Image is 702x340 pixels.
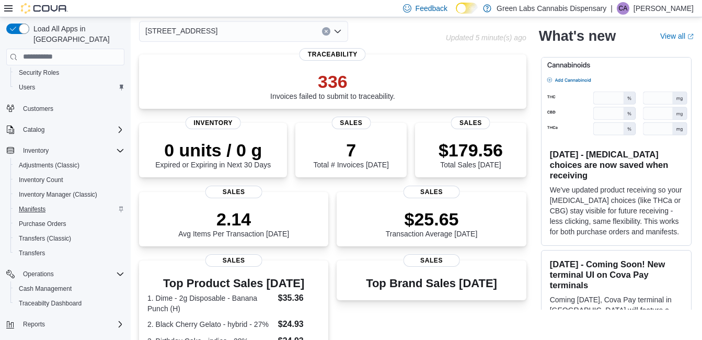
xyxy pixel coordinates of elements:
[416,3,447,14] span: Feedback
[19,103,57,115] a: Customers
[15,247,124,259] span: Transfers
[15,159,124,172] span: Adjustments (Classic)
[539,27,616,44] h2: What's new
[155,140,271,169] div: Expired or Expiring in Next 30 Days
[10,246,129,260] button: Transfers
[147,293,274,314] dt: 1. Dime - 2g Disposable - Banana Punch (H)
[15,159,84,172] a: Adjustments (Classic)
[10,281,129,296] button: Cash Management
[15,203,124,216] span: Manifests
[660,31,694,40] a: View allExternal link
[15,247,49,259] a: Transfers
[21,3,68,14] img: Cova
[23,146,49,155] span: Inventory
[15,66,63,79] a: Security Roles
[366,277,497,290] h3: Top Brand Sales [DATE]
[15,66,124,79] span: Security Roles
[145,25,217,37] span: [STREET_ADDRESS]
[331,117,371,129] span: Sales
[550,149,683,180] h3: [DATE] - [MEDICAL_DATA] choices are now saved when receiving
[19,220,66,228] span: Purchase Orders
[19,205,45,213] span: Manifests
[10,173,129,187] button: Inventory Count
[278,292,320,304] dd: $35.36
[155,140,271,161] p: 0 units / 0 g
[611,2,613,15] p: |
[2,122,129,137] button: Catalog
[403,254,460,267] span: Sales
[23,320,45,328] span: Reports
[19,249,45,257] span: Transfers
[10,187,129,202] button: Inventory Manager (Classic)
[451,117,490,129] span: Sales
[15,282,76,295] a: Cash Management
[147,319,274,330] dt: 2. Black Cherry Gelato - hybrid - 27%
[15,282,124,295] span: Cash Management
[185,117,241,129] span: Inventory
[15,218,124,230] span: Purchase Orders
[19,318,124,331] span: Reports
[550,259,683,290] h3: [DATE] - Coming Soon! New terminal UI on Cova Pay terminals
[15,188,124,201] span: Inventory Manager (Classic)
[687,33,694,39] svg: External link
[333,27,342,36] button: Open list of options
[619,2,628,15] span: CA
[178,209,289,238] div: Avg Items Per Transaction [DATE]
[23,126,44,134] span: Catalog
[439,140,503,169] div: Total Sales [DATE]
[386,209,478,238] div: Transaction Average [DATE]
[15,174,124,186] span: Inventory Count
[278,318,320,331] dd: $24.93
[19,176,63,184] span: Inventory Count
[19,123,49,136] button: Catalog
[322,27,330,36] button: Clear input
[15,297,124,310] span: Traceabilty Dashboard
[2,317,129,332] button: Reports
[300,48,366,61] span: Traceability
[10,65,129,80] button: Security Roles
[2,143,129,158] button: Inventory
[19,268,124,280] span: Operations
[19,161,79,169] span: Adjustments (Classic)
[147,277,320,290] h3: Top Product Sales [DATE]
[270,71,395,92] p: 336
[497,2,606,15] p: Green Labs Cannabis Dispensary
[15,81,39,94] a: Users
[23,105,53,113] span: Customers
[15,203,50,216] a: Manifests
[178,209,289,230] p: 2.14
[10,158,129,173] button: Adjustments (Classic)
[29,24,124,44] span: Load All Apps in [GEOGRAPHIC_DATA]
[10,231,129,246] button: Transfers (Classic)
[19,234,71,243] span: Transfers (Classic)
[19,144,124,157] span: Inventory
[10,202,129,217] button: Manifests
[386,209,478,230] p: $25.65
[15,232,75,245] a: Transfers (Classic)
[19,123,124,136] span: Catalog
[270,71,395,100] div: Invoices failed to submit to traceability.
[15,174,67,186] a: Inventory Count
[205,254,262,267] span: Sales
[314,140,389,161] p: 7
[19,83,35,92] span: Users
[10,80,129,95] button: Users
[550,185,683,237] p: We've updated product receiving so your [MEDICAL_DATA] choices (like THCa or CBG) stay visible fo...
[439,140,503,161] p: $179.56
[10,296,129,311] button: Traceabilty Dashboard
[403,186,460,198] span: Sales
[19,299,82,308] span: Traceabilty Dashboard
[2,267,129,281] button: Operations
[19,102,124,115] span: Customers
[19,318,49,331] button: Reports
[15,188,101,201] a: Inventory Manager (Classic)
[15,297,86,310] a: Traceabilty Dashboard
[23,270,54,278] span: Operations
[15,218,71,230] a: Purchase Orders
[456,3,478,14] input: Dark Mode
[19,144,53,157] button: Inventory
[19,69,59,77] span: Security Roles
[634,2,694,15] p: [PERSON_NAME]
[2,101,129,116] button: Customers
